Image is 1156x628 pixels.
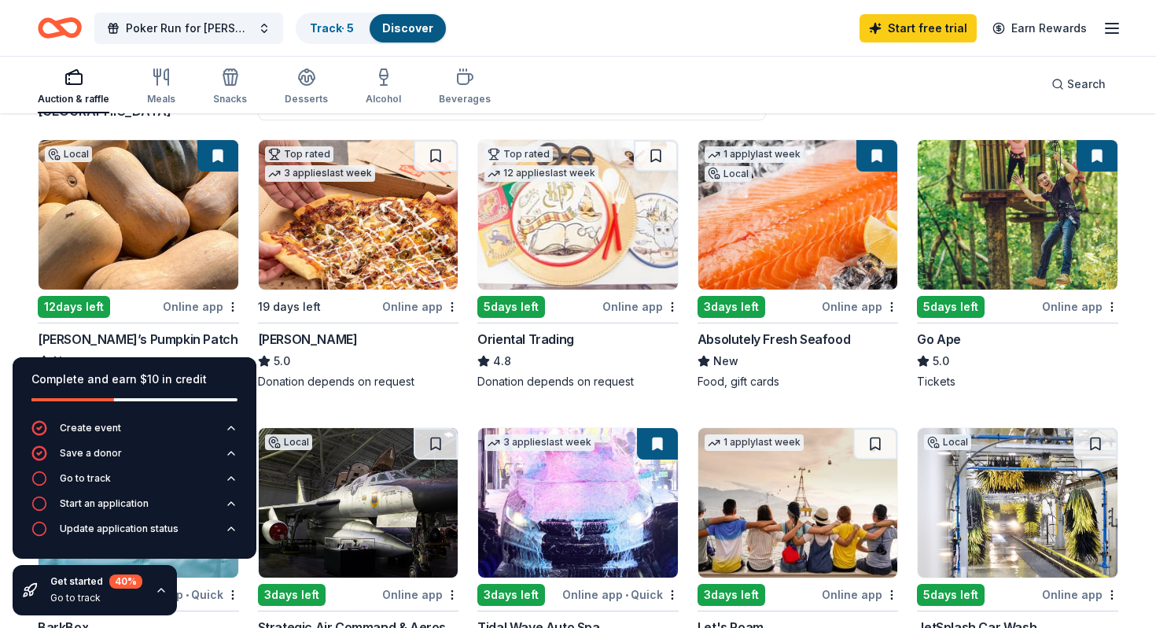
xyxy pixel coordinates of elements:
[477,374,679,390] div: Donation depends on request
[698,584,765,606] div: 3 days left
[478,428,678,578] img: Image for Tidal Wave Auto Spa
[60,472,111,485] div: Go to track
[258,584,326,606] div: 3 days left
[259,428,458,578] img: Image for Strategic Air Command & Aerospace Museum
[60,523,179,535] div: Update application status
[265,434,312,450] div: Local
[822,585,898,604] div: Online app
[213,61,247,113] button: Snacks
[38,296,110,318] div: 12 days left
[31,496,237,521] button: Start an application
[39,140,238,290] img: Image for Vala’s Pumpkin Patch
[265,165,375,182] div: 3 applies last week
[698,428,898,578] img: Image for Let's Roam
[698,139,899,390] a: Image for Absolutely Fresh Seafood1 applylast weekLocal3days leftOnline appAbsolutely Fresh Seafo...
[917,296,985,318] div: 5 days left
[933,352,949,371] span: 5.0
[477,584,545,606] div: 3 days left
[698,374,899,390] div: Food, gift cards
[698,296,765,318] div: 3 days left
[822,297,898,316] div: Online app
[38,93,109,105] div: Auction & raffle
[917,139,1118,390] a: Image for Go Ape5days leftOnline appGo Ape5.0Tickets
[147,61,175,113] button: Meals
[31,420,237,445] button: Create event
[698,330,850,349] div: Absolutely Fresh Seafood
[296,13,447,44] button: Track· 5Discover
[860,14,977,42] a: Start free trial
[602,297,679,316] div: Online app
[705,434,804,451] div: 1 apply last week
[917,330,961,349] div: Go Ape
[484,146,553,162] div: Top rated
[477,330,574,349] div: Oriental Trading
[285,93,328,105] div: Desserts
[439,61,491,113] button: Beverages
[366,61,401,113] button: Alcohol
[50,592,142,604] div: Go to track
[493,352,511,371] span: 4.8
[259,140,458,290] img: Image for Casey's
[31,370,237,389] div: Complete and earn $10 in credit
[366,93,401,105] div: Alcohol
[478,140,678,290] img: Image for Oriental Trading
[258,297,321,316] div: 19 days left
[917,584,985,606] div: 5 days left
[126,19,252,38] span: Poker Run for [PERSON_NAME]
[1067,75,1106,94] span: Search
[1042,585,1118,604] div: Online app
[705,166,752,182] div: Local
[382,585,458,604] div: Online app
[484,165,598,182] div: 12 applies last week
[50,574,142,589] div: Get started
[38,9,82,46] a: Home
[1039,68,1118,100] button: Search
[705,146,804,163] div: 1 apply last week
[31,521,237,546] button: Update application status
[109,574,142,589] div: 40 %
[60,447,122,460] div: Save a donor
[382,21,433,35] a: Discover
[38,139,239,390] a: Image for Vala’s Pumpkin PatchLocal12days leftOnline app[PERSON_NAME]’s Pumpkin PatchNew2 general...
[258,330,358,349] div: [PERSON_NAME]
[147,93,175,105] div: Meals
[38,61,109,113] button: Auction & raffle
[439,93,491,105] div: Beverages
[38,330,237,349] div: [PERSON_NAME]’s Pumpkin Patch
[213,93,247,105] div: Snacks
[713,352,738,371] span: New
[477,139,679,390] a: Image for Oriental TradingTop rated12 applieslast week5days leftOnline appOriental Trading4.8Dona...
[382,297,458,316] div: Online app
[258,374,459,390] div: Donation depends on request
[698,140,898,290] img: Image for Absolutely Fresh Seafood
[310,21,354,35] a: Track· 5
[94,13,283,44] button: Poker Run for [PERSON_NAME]
[1042,297,1118,316] div: Online app
[258,139,459,390] a: Image for Casey'sTop rated3 applieslast week19 days leftOnline app[PERSON_NAME]5.0Donation depend...
[625,589,628,601] span: •
[274,352,290,371] span: 5.0
[917,374,1118,390] div: Tickets
[918,140,1117,290] img: Image for Go Ape
[918,428,1117,578] img: Image for JetSplash Car Wash
[924,434,971,450] div: Local
[60,422,121,434] div: Create event
[983,14,1096,42] a: Earn Rewards
[45,146,92,162] div: Local
[60,497,149,510] div: Start an application
[484,434,595,451] div: 3 applies last week
[163,297,239,316] div: Online app
[477,296,545,318] div: 5 days left
[31,445,237,471] button: Save a donor
[562,585,679,604] div: Online app Quick
[265,146,333,162] div: Top rated
[285,61,328,113] button: Desserts
[31,471,237,496] button: Go to track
